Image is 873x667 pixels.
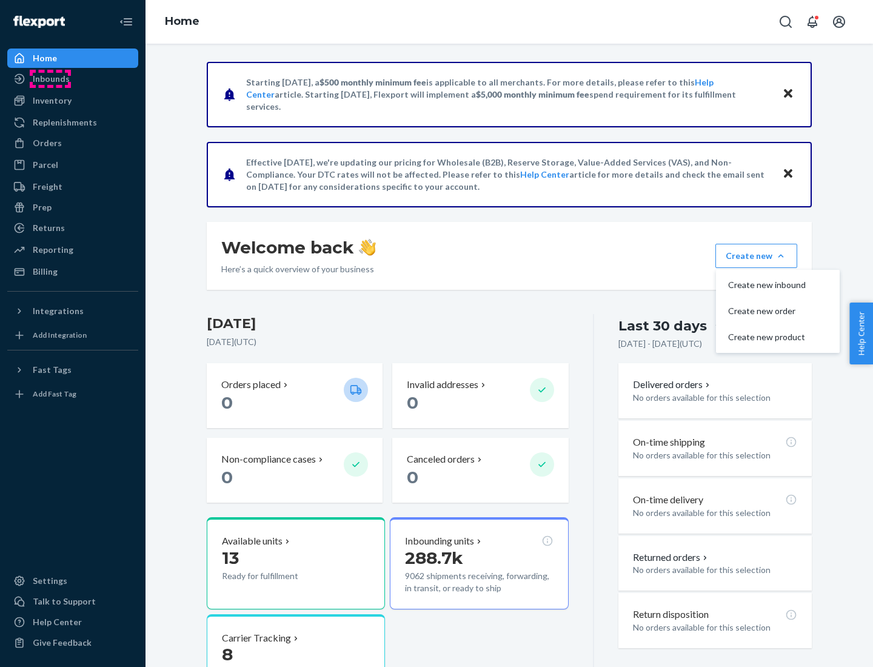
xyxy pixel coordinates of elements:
[246,76,771,113] p: Starting [DATE], a is applicable to all merchants. For more details, please refer to this article...
[221,467,233,488] span: 0
[33,137,62,149] div: Orders
[7,113,138,132] a: Replenishments
[222,644,233,665] span: 8
[33,637,92,649] div: Give Feedback
[7,69,138,89] a: Inbounds
[405,534,474,548] p: Inbounding units
[718,298,837,324] button: Create new order
[633,435,705,449] p: On-time shipping
[207,517,385,609] button: Available units13Ready for fulfillment
[7,198,138,217] a: Prep
[407,467,418,488] span: 0
[407,378,478,392] p: Invalid addresses
[7,612,138,632] a: Help Center
[221,452,316,466] p: Non-compliance cases
[222,548,239,568] span: 13
[618,338,702,350] p: [DATE] - [DATE] ( UTC )
[7,218,138,238] a: Returns
[392,363,568,428] button: Invalid addresses 0
[7,91,138,110] a: Inventory
[33,181,62,193] div: Freight
[33,222,65,234] div: Returns
[633,449,797,461] p: No orders available for this selection
[7,262,138,281] a: Billing
[728,307,806,315] span: Create new order
[33,116,97,129] div: Replenishments
[33,95,72,107] div: Inventory
[221,392,233,413] span: 0
[33,616,82,628] div: Help Center
[715,244,797,268] button: Create newCreate new inboundCreate new orderCreate new product
[7,326,138,345] a: Add Integration
[7,133,138,153] a: Orders
[155,4,209,39] ol: breadcrumbs
[165,15,199,28] a: Home
[618,317,707,335] div: Last 30 days
[33,73,70,85] div: Inbounds
[33,575,67,587] div: Settings
[520,169,569,179] a: Help Center
[33,364,72,376] div: Fast Tags
[633,493,703,507] p: On-time delivery
[407,392,418,413] span: 0
[407,452,475,466] p: Canceled orders
[33,595,96,608] div: Talk to Support
[7,571,138,591] a: Settings
[207,314,569,333] h3: [DATE]
[633,392,797,404] p: No orders available for this selection
[728,333,806,341] span: Create new product
[7,177,138,196] a: Freight
[633,378,712,392] button: Delivered orders
[221,263,376,275] p: Here’s a quick overview of your business
[359,239,376,256] img: hand-wave emoji
[405,570,553,594] p: 9062 shipments receiving, forwarding, in transit, or ready to ship
[221,236,376,258] h1: Welcome back
[774,10,798,34] button: Open Search Box
[33,389,76,399] div: Add Fast Tag
[222,534,283,548] p: Available units
[7,155,138,175] a: Parcel
[7,384,138,404] a: Add Fast Tag
[718,272,837,298] button: Create new inbound
[7,49,138,68] a: Home
[222,570,334,582] p: Ready for fulfillment
[405,548,463,568] span: 288.7k
[13,16,65,28] img: Flexport logo
[7,360,138,380] button: Fast Tags
[207,363,383,428] button: Orders placed 0
[800,10,824,34] button: Open notifications
[633,551,710,565] button: Returned orders
[319,77,426,87] span: $500 monthly minimum fee
[633,507,797,519] p: No orders available for this selection
[476,89,589,99] span: $5,000 monthly minimum fee
[33,201,52,213] div: Prep
[633,622,797,634] p: No orders available for this selection
[33,330,87,340] div: Add Integration
[849,303,873,364] span: Help Center
[7,592,138,611] a: Talk to Support
[33,52,57,64] div: Home
[114,10,138,34] button: Close Navigation
[221,378,281,392] p: Orders placed
[780,166,796,183] button: Close
[7,301,138,321] button: Integrations
[33,266,58,278] div: Billing
[33,244,73,256] div: Reporting
[633,564,797,576] p: No orders available for this selection
[718,324,837,350] button: Create new product
[33,305,84,317] div: Integrations
[7,240,138,260] a: Reporting
[33,159,58,171] div: Parcel
[207,336,569,348] p: [DATE] ( UTC )
[246,156,771,193] p: Effective [DATE], we're updating our pricing for Wholesale (B2B), Reserve Storage, Value-Added Se...
[780,85,796,103] button: Close
[827,10,851,34] button: Open account menu
[728,281,806,289] span: Create new inbound
[207,438,383,503] button: Non-compliance cases 0
[392,438,568,503] button: Canceled orders 0
[633,608,709,622] p: Return disposition
[390,517,568,609] button: Inbounding units288.7k9062 shipments receiving, forwarding, in transit, or ready to ship
[7,633,138,652] button: Give Feedback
